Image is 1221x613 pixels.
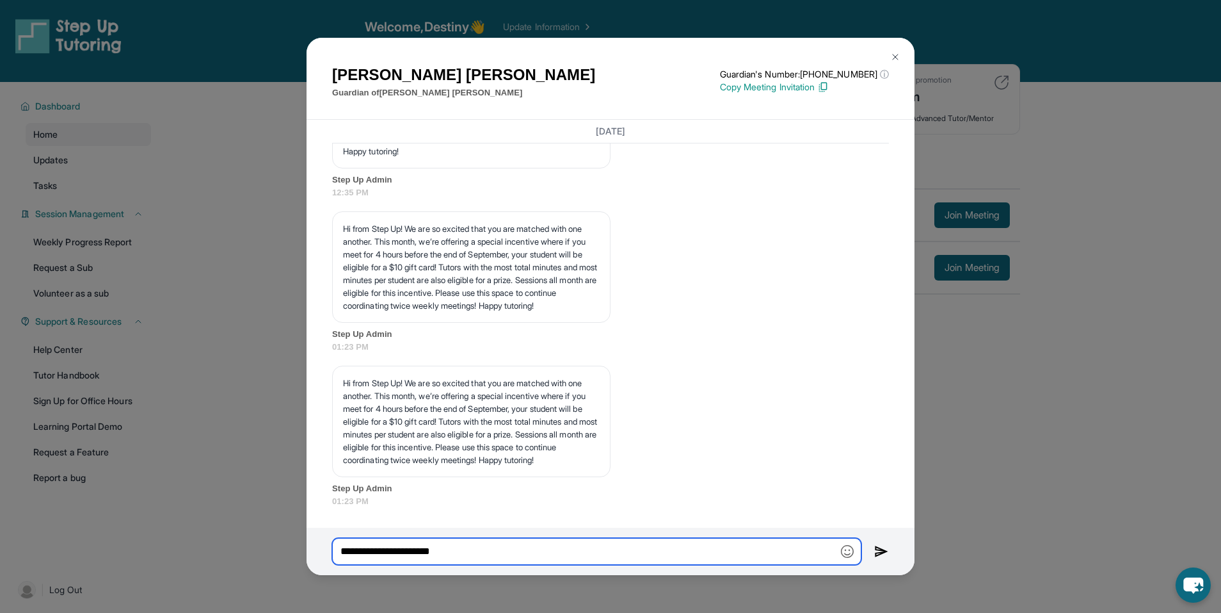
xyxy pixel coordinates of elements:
[817,81,829,93] img: Copy Icon
[1176,568,1211,603] button: chat-button
[332,125,889,138] h3: [DATE]
[343,377,600,466] p: Hi from Step Up! We are so excited that you are matched with one another. This month, we’re offer...
[720,81,889,94] p: Copy Meeting Invitation
[332,174,889,186] span: Step Up Admin
[332,328,889,341] span: Step Up Admin
[841,545,854,558] img: Emoji
[332,186,889,199] span: 12:35 PM
[720,68,889,81] p: Guardian's Number: [PHONE_NUMBER]
[332,86,595,99] p: Guardian of [PERSON_NAME] [PERSON_NAME]
[343,222,600,312] p: Hi from Step Up! We are so excited that you are matched with one another. This month, we’re offer...
[332,341,889,354] span: 01:23 PM
[332,495,889,508] span: 01:23 PM
[880,68,889,81] span: ⓘ
[332,63,595,86] h1: [PERSON_NAME] [PERSON_NAME]
[890,52,900,62] img: Close Icon
[874,544,889,559] img: Send icon
[332,482,889,495] span: Step Up Admin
